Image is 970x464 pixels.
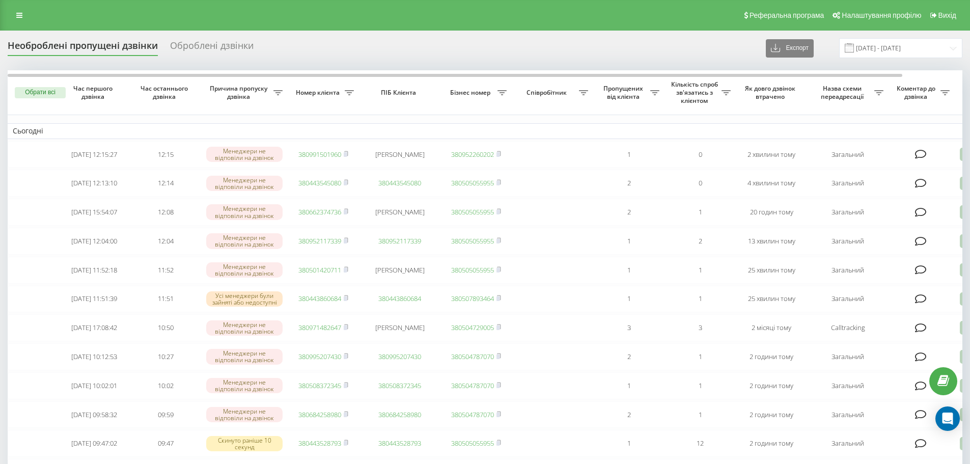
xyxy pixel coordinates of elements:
[593,372,664,399] td: 1
[451,265,494,275] a: 380505055955
[130,372,201,399] td: 10:02
[59,257,130,284] td: [DATE] 11:52:18
[59,141,130,168] td: [DATE] 12:15:27
[67,85,122,100] span: Час першого дзвінка
[206,262,283,278] div: Менеджери не відповіли на дзвінок
[744,85,799,100] span: Як довго дзвінок втрачено
[812,85,874,100] span: Назва схеми переадресації
[59,199,130,226] td: [DATE] 15:54:07
[807,430,889,457] td: Загальний
[206,147,283,162] div: Менеджери не відповіли на дзвінок
[664,372,736,399] td: 1
[664,286,736,313] td: 1
[598,85,650,100] span: Пропущених від клієнта
[206,204,283,220] div: Менеджери не відповіли на дзвінок
[664,228,736,255] td: 2
[593,257,664,284] td: 1
[451,323,494,332] a: 380504729005
[378,294,421,303] a: 380443860684
[736,228,807,255] td: 13 хвилин тому
[664,430,736,457] td: 12
[170,40,254,56] div: Оброблені дзвінки
[736,314,807,341] td: 2 місяці тому
[807,286,889,313] td: Загальний
[59,372,130,399] td: [DATE] 10:02:01
[298,381,341,390] a: 380508372345
[130,199,201,226] td: 12:08
[206,378,283,393] div: Менеджери не відповіли на дзвінок
[130,314,201,341] td: 10:50
[130,430,201,457] td: 09:47
[451,352,494,361] a: 380504787070
[298,150,341,159] a: 380991501960
[298,207,341,216] a: 380662374736
[938,11,956,19] span: Вихід
[807,314,889,341] td: Calltracking
[664,199,736,226] td: 1
[59,170,130,197] td: [DATE] 12:13:10
[130,141,201,168] td: 12:15
[593,401,664,428] td: 2
[368,89,432,97] span: ПІБ Клієнта
[206,320,283,336] div: Менеджери не відповіли на дзвінок
[664,401,736,428] td: 1
[670,80,722,104] span: Кількість спроб зв'язатись з клієнтом
[593,199,664,226] td: 2
[664,343,736,370] td: 1
[138,85,193,100] span: Час останнього дзвінка
[593,141,664,168] td: 1
[451,381,494,390] a: 380504787070
[130,257,201,284] td: 11:52
[451,207,494,216] a: 380505055955
[293,89,345,97] span: Номер клієнта
[15,87,66,98] button: Обрати всі
[130,401,201,428] td: 09:59
[736,199,807,226] td: 20 годин тому
[206,291,283,307] div: Усі менеджери були зайняті або недоступні
[593,430,664,457] td: 1
[359,257,440,284] td: [PERSON_NAME]
[359,141,440,168] td: [PERSON_NAME]
[359,199,440,226] td: [PERSON_NAME]
[593,170,664,197] td: 2
[130,228,201,255] td: 12:04
[298,410,341,419] a: 380684258980
[298,323,341,332] a: 380971482647
[359,314,440,341] td: [PERSON_NAME]
[807,372,889,399] td: Загальний
[206,349,283,364] div: Менеджери не відповіли на дзвінок
[842,11,921,19] span: Налаштування профілю
[378,352,421,361] a: 380995207430
[378,410,421,419] a: 380684258980
[593,314,664,341] td: 3
[451,410,494,419] a: 380504787070
[451,294,494,303] a: 380507893464
[736,372,807,399] td: 2 години тому
[206,85,273,100] span: Причина пропуску дзвінка
[298,236,341,245] a: 380952117339
[378,381,421,390] a: 380508372345
[59,343,130,370] td: [DATE] 10:12:53
[59,430,130,457] td: [DATE] 09:47:02
[807,199,889,226] td: Загальний
[766,39,814,58] button: Експорт
[298,178,341,187] a: 380443545080
[59,286,130,313] td: [DATE] 11:51:39
[59,228,130,255] td: [DATE] 12:04:00
[736,257,807,284] td: 25 хвилин тому
[446,89,497,97] span: Бізнес номер
[59,314,130,341] td: [DATE] 17:08:42
[517,89,579,97] span: Співробітник
[736,401,807,428] td: 2 години тому
[378,439,421,448] a: 380443528793
[130,170,201,197] td: 12:14
[298,294,341,303] a: 380443860684
[807,228,889,255] td: Загальний
[451,236,494,245] a: 380505055955
[736,430,807,457] td: 2 години тому
[8,40,158,56] div: Необроблені пропущені дзвінки
[736,286,807,313] td: 25 хвилин тому
[736,141,807,168] td: 2 хвилини тому
[378,236,421,245] a: 380952117339
[378,178,421,187] a: 380443545080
